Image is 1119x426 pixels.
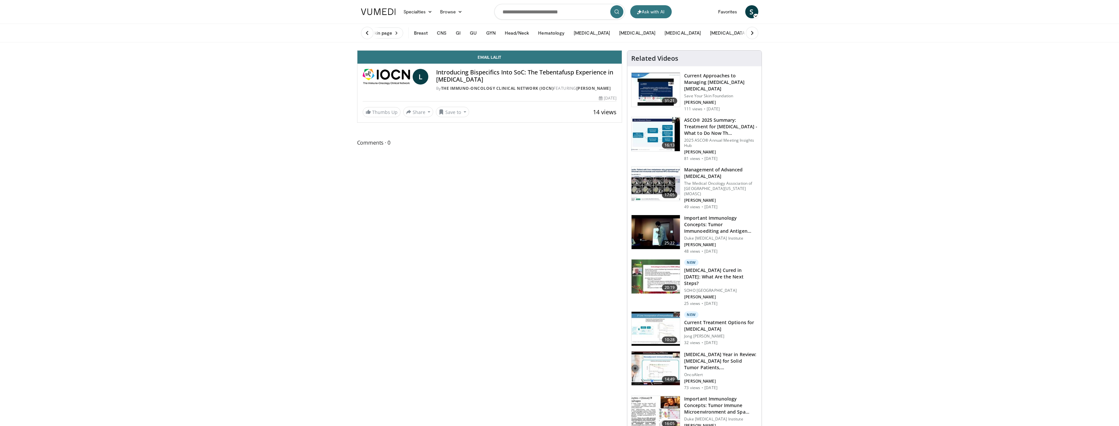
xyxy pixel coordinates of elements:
h3: Current Approaches to Managing [MEDICAL_DATA] [MEDICAL_DATA] [684,72,758,92]
img: af043aef-8a1c-449b-81b9-aed460b94dce.150x105_q85_crop-smart_upscale.jpg [632,167,680,201]
a: Thumbs Up [363,107,401,117]
p: 48 views [684,249,700,254]
div: · [701,204,703,210]
p: 2025 ASCO® Annual Meeting Insights Hub [684,138,758,148]
h3: Current Treatment Options for [MEDICAL_DATA] [684,319,758,332]
a: 16:13 ASCO® 2025 Summary: Treatment for [MEDICAL_DATA] - What to Do Now Th… 2025 ASCO® Annual Mee... [631,117,758,161]
img: dc368835-f99a-4c1c-b019-3021fd861fd3.150x105_q85_crop-smart_upscale.jpg [632,312,680,346]
p: [DATE] [704,249,717,254]
a: Browse [436,5,466,18]
a: Email Lalit [357,51,622,64]
span: 14 views [593,108,617,116]
img: 42da1ba0-d504-4a25-8bdc-951321857477.150x105_q85_crop-smart_upscale.jpg [632,352,680,386]
a: 17:05 Management of Advanced [MEDICAL_DATA] The Medical Oncology Association of [GEOGRAPHIC_DATA]... [631,166,758,210]
button: Save to [436,107,469,117]
button: Head/Neck [501,26,533,39]
button: [MEDICAL_DATA] [615,26,659,39]
button: [MEDICAL_DATA] [570,26,614,39]
input: Search topics, interventions [494,4,625,20]
p: SOHO [GEOGRAPHIC_DATA] [684,288,758,293]
div: · [704,106,705,112]
span: 31:21 [662,98,678,104]
img: 8d5a3ae0-9cff-4cf9-9095-baf7735ea666.150x105_q85_crop-smart_upscale.jpg [632,260,680,293]
p: New [684,259,699,266]
h3: Important Immunology Concepts: Tumor Immune Microenvironment and Spa… [684,396,758,415]
span: 25:22 [662,240,678,246]
p: The Medical Oncology Association of [GEOGRAPHIC_DATA][US_STATE] (MOASC) [684,181,758,197]
span: 20:19 [662,284,678,291]
p: [DATE] [704,340,717,345]
a: 14:49 [MEDICAL_DATA] Year in Review: [MEDICAL_DATA] for Solid Tumor Patients,… OncoAlert [PERSON_... [631,351,758,390]
p: [DATE] [704,301,717,306]
span: Comments 0 [357,138,622,147]
div: By FEATURING [436,86,617,91]
a: 10:28 New Current Treatment Options for [MEDICAL_DATA] Jong [PERSON_NAME] 32 views · [DATE] [631,311,758,346]
p: Duke [MEDICAL_DATA] Institute [684,236,758,241]
div: · [701,301,703,306]
a: 31:21 Current Approaches to Managing [MEDICAL_DATA] [MEDICAL_DATA] Save Your Skin Foundation [PER... [631,72,758,112]
img: 7f375f9b-8df1-4896-b0e8-08a8f5743cc4.150x105_q85_crop-smart_upscale.jpg [632,73,680,107]
h3: Important Immunology Concepts: Tumor Immunoediting and Antigen Prese… [684,215,758,234]
span: 16:13 [662,142,678,149]
span: 10:28 [662,337,678,343]
h3: ASCO® 2025 Summary: Treatment for [MEDICAL_DATA] - What to Do Now Th… [684,117,758,136]
p: [PERSON_NAME] [684,379,758,384]
button: GYN [482,26,500,39]
span: 17:05 [662,192,678,198]
a: [PERSON_NAME] [576,86,611,91]
button: CNS [433,26,451,39]
button: GI [452,26,465,39]
h4: Related Videos [631,55,678,62]
p: [PERSON_NAME] [684,294,758,300]
div: · [701,340,703,345]
button: [MEDICAL_DATA] [661,26,705,39]
div: · [701,156,703,161]
button: Hematology [534,26,568,39]
button: GU [466,26,481,39]
img: VuMedi Logo [361,8,396,15]
a: L [413,69,428,85]
button: Breast [410,26,432,39]
p: Duke [MEDICAL_DATA] Institute [684,417,758,422]
p: 49 views [684,204,700,210]
button: Share [403,107,434,117]
p: [PERSON_NAME] [684,100,758,105]
div: · [701,385,703,390]
p: [PERSON_NAME] [684,198,758,203]
span: 14:49 [662,376,678,383]
p: New [684,311,699,318]
p: Save Your Skin Foundation [684,93,758,99]
button: Ask with AI [630,5,672,18]
p: [PERSON_NAME] [684,242,758,247]
div: [DATE] [599,95,617,101]
a: The Immuno-Oncology Clinical Network (IOCN) [441,86,554,91]
h3: Management of Advanced [MEDICAL_DATA] [684,166,758,180]
p: [DATE] [704,385,717,390]
a: 25:22 Important Immunology Concepts: Tumor Immunoediting and Antigen Prese… Duke [MEDICAL_DATA] I... [631,215,758,254]
p: 73 views [684,385,700,390]
p: [PERSON_NAME] [684,150,758,155]
h3: [MEDICAL_DATA] Cured in [DATE]: What Are the Next Steps? [684,267,758,287]
p: Jong [PERSON_NAME] [684,334,758,339]
p: [DATE] [704,156,717,161]
p: 25 views [684,301,700,306]
p: [DATE] [707,106,720,112]
button: [MEDICAL_DATA] [706,26,750,39]
img: The Immuno-Oncology Clinical Network (IOCN) [363,69,410,85]
span: S [745,5,758,18]
a: Favorites [714,5,741,18]
h4: Introducing Bispecifics Into SoC: The Tebentafusp Experience in [MEDICAL_DATA] [436,69,617,83]
p: [DATE] [704,204,717,210]
p: OncoAlert [684,372,758,377]
img: 5b5c08f7-3cf3-4841-b46b-8a5ff33a2f48.150x105_q85_crop-smart_upscale.jpg [632,117,680,151]
div: · [701,249,703,254]
h3: [MEDICAL_DATA] Year in Review: [MEDICAL_DATA] for Solid Tumor Patients,… [684,351,758,371]
p: 32 views [684,340,700,345]
p: 111 views [684,106,702,112]
p: 81 views [684,156,700,161]
a: 20:19 New [MEDICAL_DATA] Cured in [DATE]: What Are the Next Steps? SOHO [GEOGRAPHIC_DATA] [PERSON... [631,259,758,306]
img: 77896dae-cd50-490b-b8a2-fd22613f4824.150x105_q85_crop-smart_upscale.jpg [632,215,680,249]
a: Specialties [400,5,436,18]
a: Visit Skin page [357,27,403,39]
